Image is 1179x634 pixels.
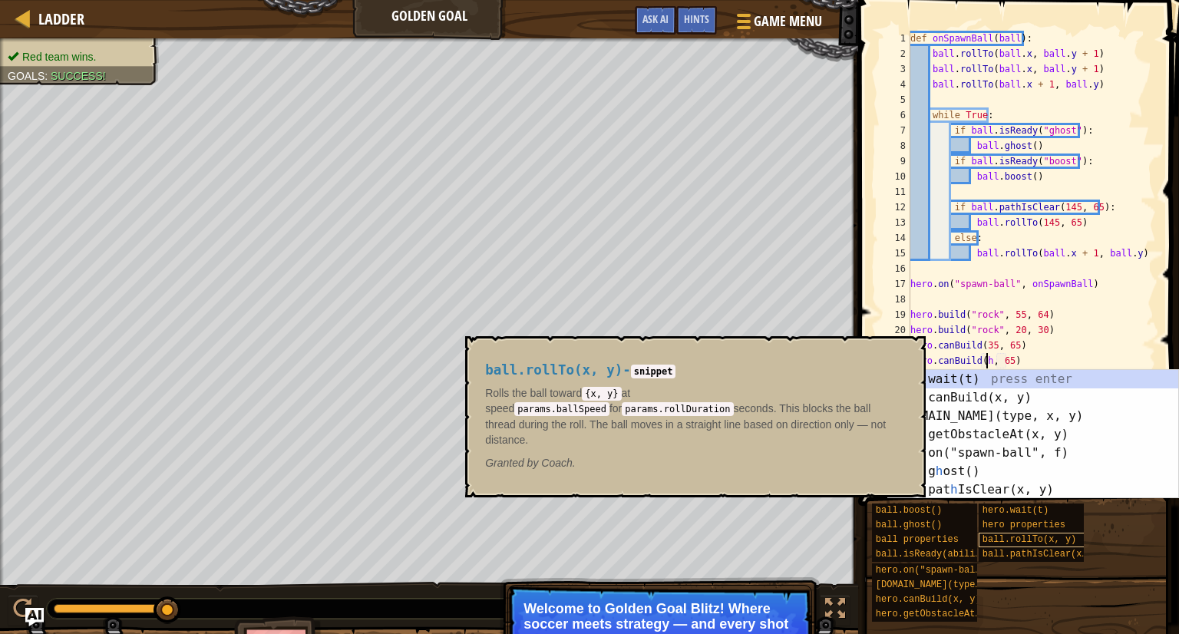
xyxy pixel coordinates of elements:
div: 4 [880,77,910,92]
div: 7 [880,123,910,138]
span: ball.rollTo(x, y) [485,362,623,378]
div: 6 [880,107,910,123]
li: Red team wins. [8,49,147,64]
span: hero.getObstacleAt(x, y) [876,609,1009,619]
a: Ladder [31,8,84,29]
span: Success! [51,70,106,82]
div: 12 [880,200,910,215]
span: hero properties [982,520,1065,530]
span: Red team wins. [22,51,96,63]
span: : [45,70,51,82]
div: 18 [880,292,910,307]
code: {x, y} [582,387,621,401]
code: params.ballSpeed [514,402,609,416]
span: ball.rollTo(x, y) [982,534,1076,545]
div: 1 [880,31,910,46]
span: hero.wait(t) [982,505,1049,516]
button: Game Menu [725,6,831,42]
em: Coach. [485,457,576,469]
div: 15 [880,246,910,261]
div: 14 [880,230,910,246]
div: 10 [880,169,910,184]
div: 17 [880,276,910,292]
button: Ask AI [25,608,44,626]
span: ball.pathIsClear(x, y) [982,549,1104,560]
span: Game Menu [754,12,822,31]
span: Ladder [38,8,84,29]
span: Ask AI [642,12,669,26]
span: Goals [8,70,45,82]
button: Ask AI [635,6,676,35]
span: ball properties [876,534,959,545]
span: hero.canBuild(x, y) [876,594,981,605]
div: 20 [880,322,910,338]
code: params.rollDuration [622,402,733,416]
div: 5 [880,92,910,107]
span: ball.ghost() [876,520,942,530]
div: 13 [880,215,910,230]
span: ball.isReady(ability) [876,549,992,560]
div: 11 [880,184,910,200]
span: Hints [684,12,709,26]
div: 9 [880,154,910,169]
div: 3 [880,61,910,77]
span: hero.on("spawn-ball", f) [876,565,1009,576]
span: ball.boost() [876,505,942,516]
h4: - [485,363,898,378]
span: Granted by [485,457,541,469]
button: Toggle fullscreen [820,595,850,626]
p: Rolls the ball toward at speed for seconds. This blocks the ball thread during the roll. The ball... [485,385,898,447]
button: Ctrl + P: Play [8,595,38,626]
span: [DOMAIN_NAME](type, x, y) [876,580,1014,590]
div: 2 [880,46,910,61]
div: 16 [880,261,910,276]
div: 19 [880,307,910,322]
code: snippet [631,365,676,378]
div: 8 [880,138,910,154]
